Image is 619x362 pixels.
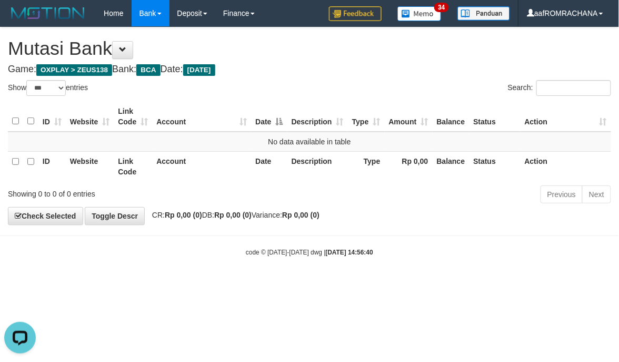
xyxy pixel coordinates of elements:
div: Showing 0 to 0 of 0 entries [8,184,250,199]
th: Balance [433,102,470,132]
a: Check Selected [8,207,83,225]
strong: Rp 0,00 (0) [214,211,252,219]
input: Search: [536,80,611,96]
span: CR: DB: Variance: [147,211,320,219]
span: [DATE] [183,64,215,76]
th: Balance [433,151,470,181]
th: ID [38,151,66,181]
th: Status [469,102,520,132]
img: Feedback.jpg [329,6,382,21]
th: Action [521,151,611,181]
td: No data available in table [8,132,611,152]
th: Status [469,151,520,181]
img: Button%20Memo.svg [397,6,442,21]
a: Toggle Descr [85,207,145,225]
th: Amount: activate to sort column ascending [385,102,433,132]
strong: Rp 0,00 (0) [282,211,320,219]
span: BCA [136,64,160,76]
strong: [DATE] 14:56:40 [326,249,373,256]
th: Type: activate to sort column ascending [348,102,385,132]
a: Next [582,185,611,203]
span: OXPLAY > ZEUS138 [36,64,112,76]
h1: Mutasi Bank [8,38,611,59]
a: Previous [541,185,583,203]
img: panduan.png [457,6,510,21]
th: Date [251,151,287,181]
span: 34 [434,3,448,12]
img: MOTION_logo.png [8,5,88,21]
th: Description [287,151,348,181]
th: Action: activate to sort column ascending [521,102,611,132]
th: Link Code: activate to sort column ascending [114,102,152,132]
th: Description: activate to sort column ascending [287,102,348,132]
label: Search: [508,80,611,96]
th: Account: activate to sort column ascending [152,102,251,132]
th: Account [152,151,251,181]
th: Website [66,151,114,181]
th: ID: activate to sort column ascending [38,102,66,132]
th: Rp 0,00 [385,151,433,181]
th: Type [348,151,385,181]
th: Date: activate to sort column descending [251,102,287,132]
h4: Game: Bank: Date: [8,64,611,75]
label: Show entries [8,80,88,96]
th: Link Code [114,151,152,181]
select: Showentries [26,80,66,96]
button: Open LiveChat chat widget [4,4,36,36]
strong: Rp 0,00 (0) [165,211,202,219]
small: code © [DATE]-[DATE] dwg | [246,249,373,256]
th: Website: activate to sort column ascending [66,102,114,132]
